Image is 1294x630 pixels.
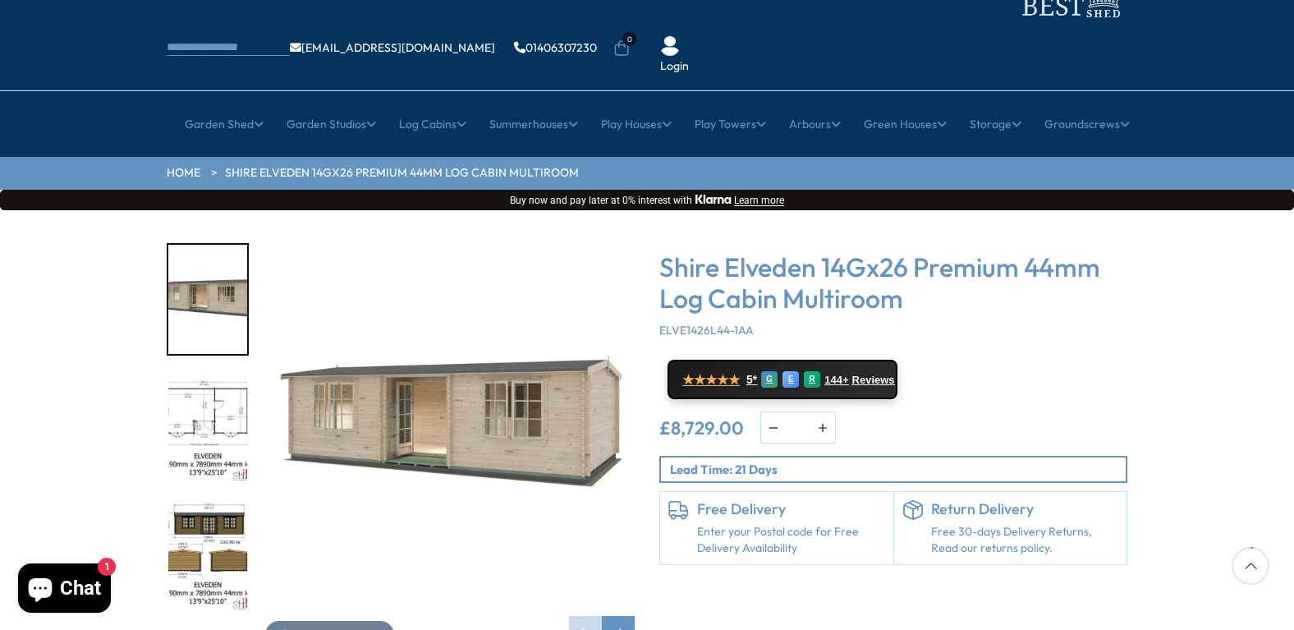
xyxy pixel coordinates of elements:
[824,374,848,387] span: 144+
[695,103,766,145] a: Play Towers
[864,103,947,145] a: Green Houses
[697,524,885,556] a: Enter your Postal code for Free Delivery Availability
[514,42,597,53] a: 01406307230
[761,371,778,388] div: G
[168,245,247,354] img: Elveden_4190x7890_white_open_0100_53fdd14a-01da-474c-ae94-e4b3860414c8_200x200.jpg
[931,500,1119,518] h6: Return Delivery
[668,360,897,399] a: ★★★★★ 5* G E R 144+ Reviews
[682,372,740,388] span: ★★★★★
[659,323,754,338] span: ELVE1426L44-1AA
[13,563,116,617] inbox-online-store-chat: Shopify online store chat
[287,103,376,145] a: Garden Studios
[265,243,635,613] img: Shire Elveden 14Gx26 Premium Log Cabin Multiroom - Best Shed
[931,524,1119,556] p: Free 30-days Delivery Returns, Read our returns policy.
[660,36,680,56] img: User Icon
[660,58,689,75] a: Login
[659,251,1127,315] h3: Shire Elveden 14Gx26 Premium 44mm Log Cabin Multiroom
[167,500,249,613] div: 3 / 10
[659,419,744,437] ins: £8,729.00
[399,103,466,145] a: Log Cabins
[185,103,264,145] a: Garden Shed
[167,243,249,356] div: 1 / 10
[225,165,579,182] a: Shire Elveden 14Gx26 Premium 44mm Log Cabin Multiroom
[804,371,820,388] div: R
[970,103,1021,145] a: Storage
[168,374,247,483] img: Elveden4190x789014x2644mmMFTPLAN_40677167-342d-438a-b30c-ffbc9aefab87_200x200.jpg
[852,374,895,387] span: Reviews
[613,40,630,57] a: 0
[622,32,636,46] span: 0
[168,502,247,611] img: Elveden4190x789014x2644mmMFTLINE_05ef15f3-8f2d-43f2-bb02-09e9d57abccb_200x200.jpg
[290,42,495,53] a: [EMAIL_ADDRESS][DOMAIN_NAME]
[167,372,249,485] div: 2 / 10
[782,371,799,388] div: E
[489,103,578,145] a: Summerhouses
[601,103,672,145] a: Play Houses
[1044,103,1130,145] a: Groundscrews
[167,165,200,182] a: HOME
[697,500,885,518] h6: Free Delivery
[789,103,841,145] a: Arbours
[670,461,1126,478] p: Lead Time: 21 Days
